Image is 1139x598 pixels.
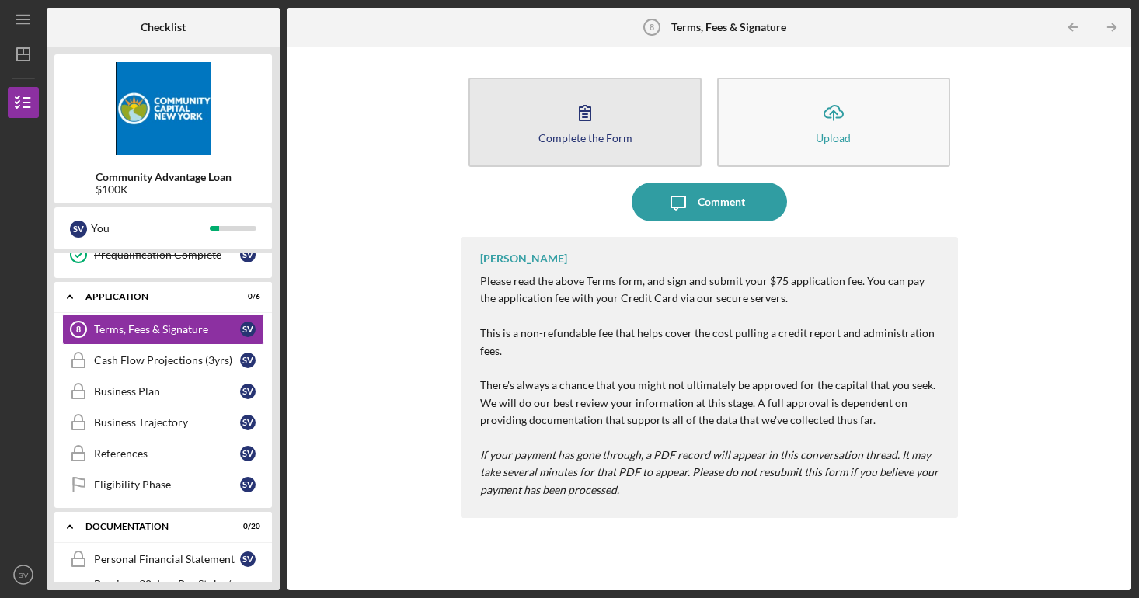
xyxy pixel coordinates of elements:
[632,183,787,221] button: Comment
[240,353,256,368] div: S V
[62,345,264,376] a: Cash Flow Projections (3yrs)SV
[698,183,745,221] div: Comment
[240,415,256,430] div: S V
[240,322,256,337] div: S V
[96,171,232,183] b: Community Advantage Loan
[76,325,81,334] tspan: 8
[62,407,264,438] a: Business TrajectorySV
[62,438,264,469] a: ReferencesSV
[240,384,256,399] div: S V
[141,21,186,33] b: Checklist
[94,447,240,460] div: References
[480,273,942,499] p: Please read the above Terms form, and sign and submit your $75 application fee. You can pay the a...
[717,78,950,167] button: Upload
[94,323,240,336] div: Terms, Fees & Signature
[480,252,567,265] div: [PERSON_NAME]
[538,132,632,144] div: Complete the Form
[91,215,210,242] div: You
[94,249,240,261] div: Prequalification Complete
[480,448,939,496] em: If your payment has gone through, a PDF record will appear in this conversation thread. It may ta...
[94,478,240,491] div: Eligibility Phase
[94,385,240,398] div: Business Plan
[96,183,232,196] div: $100K
[85,292,221,301] div: Application
[671,21,786,33] b: Terms, Fees & Signature
[19,571,29,579] text: SV
[85,522,221,531] div: Documentation
[240,247,256,262] div: S V
[62,239,264,270] a: Prequalification CompleteSV
[70,221,87,238] div: S V
[232,292,260,301] div: 0 / 6
[816,132,851,144] div: Upload
[232,522,260,531] div: 0 / 20
[94,553,240,565] div: Personal Financial Statement
[8,559,39,590] button: SV
[240,477,256,492] div: S V
[62,314,264,345] a: 8Terms, Fees & SignatureSV
[54,62,272,155] img: Product logo
[94,416,240,429] div: Business Trajectory
[62,544,264,575] a: Personal Financial StatementSV
[62,376,264,407] a: Business PlanSV
[62,469,264,500] a: Eligibility PhaseSV
[468,78,702,167] button: Complete the Form
[94,354,240,367] div: Cash Flow Projections (3yrs)
[240,551,256,567] div: S V
[650,23,654,32] tspan: 8
[240,446,256,461] div: S V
